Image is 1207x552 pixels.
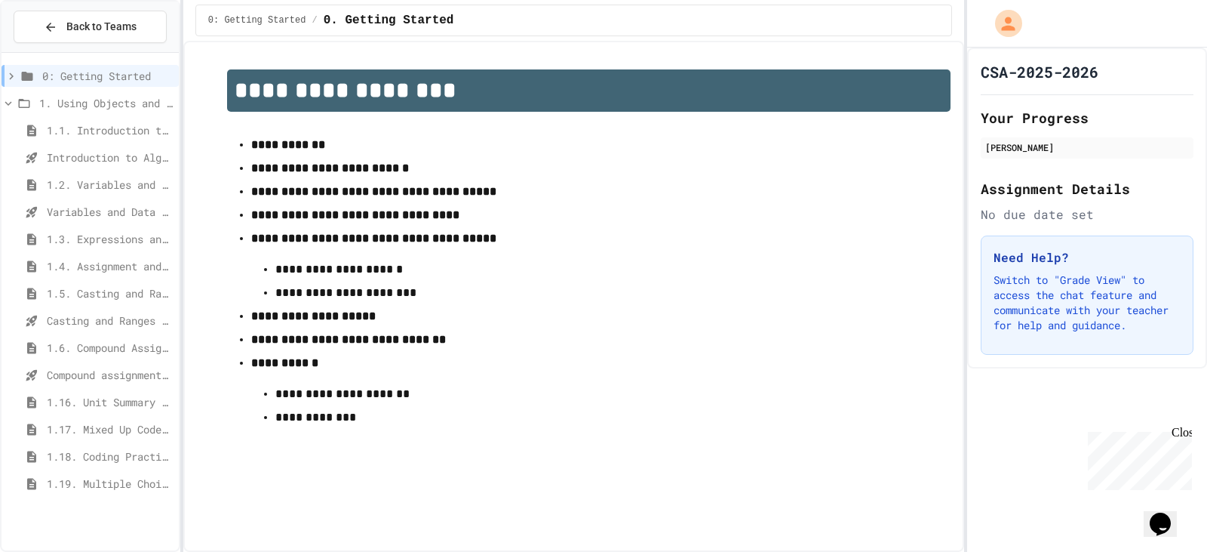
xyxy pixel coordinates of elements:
[47,421,173,437] span: 1.17. Mixed Up Code Practice 1.1-1.6
[47,313,173,328] span: Casting and Ranges of variables - Quiz
[981,107,1193,128] h2: Your Progress
[981,205,1193,224] div: No due date set
[47,367,173,383] span: Compound assignment operators - Quiz
[312,14,317,26] span: /
[47,394,173,410] span: 1.16. Unit Summary 1a (1.1-1.6)
[994,248,1181,267] h3: Need Help?
[47,122,173,138] span: 1.1. Introduction to Algorithms, Programming, and Compilers
[47,150,173,165] span: Introduction to Algorithms, Programming, and Compilers
[994,273,1181,333] p: Switch to "Grade View" to access the chat feature and communicate with your teacher for help and ...
[47,285,173,301] span: 1.5. Casting and Ranges of Values
[981,178,1193,199] h2: Assignment Details
[1082,426,1192,490] iframe: chat widget
[14,11,167,43] button: Back to Teams
[47,340,173,356] span: 1.6. Compound Assignment Operators
[66,19,137,35] span: Back to Teams
[981,61,1098,82] h1: CSA-2025-2026
[42,68,173,84] span: 0: Getting Started
[47,449,173,464] span: 1.18. Coding Practice 1a (1.1-1.6)
[324,11,454,29] span: 0. Getting Started
[47,204,173,220] span: Variables and Data Types - Quiz
[47,476,173,492] span: 1.19. Multiple Choice Exercises for Unit 1a (1.1-1.6)
[39,95,173,111] span: 1. Using Objects and Methods
[985,140,1189,154] div: [PERSON_NAME]
[47,258,173,274] span: 1.4. Assignment and Input
[979,6,1026,41] div: My Account
[47,231,173,247] span: 1.3. Expressions and Output [New]
[208,14,306,26] span: 0: Getting Started
[6,6,104,96] div: Chat with us now!Close
[1144,492,1192,537] iframe: chat widget
[47,177,173,193] span: 1.2. Variables and Data Types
